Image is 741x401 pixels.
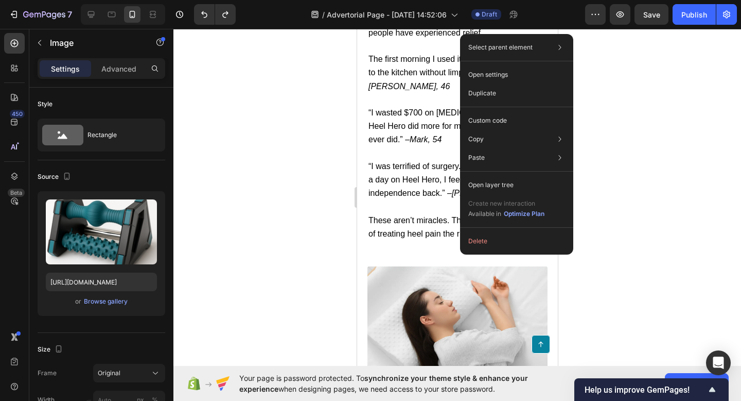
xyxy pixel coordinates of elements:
button: Original [93,364,165,382]
p: Create new interaction [468,198,545,209]
p: Open settings [468,70,508,79]
div: 450 [10,110,25,118]
span: Your page is password protected. To when designing pages, we need access to your store password. [239,373,568,394]
button: Allow access [665,373,729,394]
label: Frame [38,369,57,378]
p: Open layer tree [468,180,514,190]
div: Optimize Plan [504,209,544,219]
div: Browse gallery [84,297,128,306]
div: Size [38,343,65,357]
img: gempages_585505928783070013-ceeda0f4-4bf7-4780-873a-fd73df434096.webp [10,238,190,339]
div: Open Intercom Messenger [706,350,731,375]
div: Beta [8,189,25,197]
span: or [75,295,81,308]
button: Browse gallery [83,296,128,307]
p: 7 [67,8,72,21]
span: synchronize your theme style & enhance your experience [239,374,528,393]
span: Available in [468,210,501,218]
div: Publish [681,9,707,20]
p: Advanced [101,63,136,74]
div: Style [38,99,52,109]
button: Optimize Plan [503,209,545,219]
button: Save [634,4,668,25]
p: Select parent element [468,43,533,52]
iframe: Design area [357,29,558,366]
button: Show survey - Help us improve GemPages! [585,383,718,396]
p: Duplicate [468,89,496,98]
p: Image [50,37,137,49]
div: Undo/Redo [194,4,236,25]
span: Advertorial Page - [DATE] 14:52:06 [327,9,447,20]
button: Delete [464,232,569,250]
span: Original [98,369,120,378]
p: Custom code [468,116,507,125]
button: Publish [673,4,716,25]
input: https://example.com/image.jpg [46,273,157,291]
span: Help us improve GemPages! [585,385,706,395]
div: Source [38,170,73,184]
img: preview-image [46,199,157,264]
p: Copy [468,135,484,144]
span: / [322,9,325,20]
span: Save [643,10,660,19]
p: Settings [51,63,80,74]
span: Draft [482,10,497,19]
p: Paste [468,153,485,162]
div: Rectangle [87,123,150,147]
button: 7 [4,4,77,25]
